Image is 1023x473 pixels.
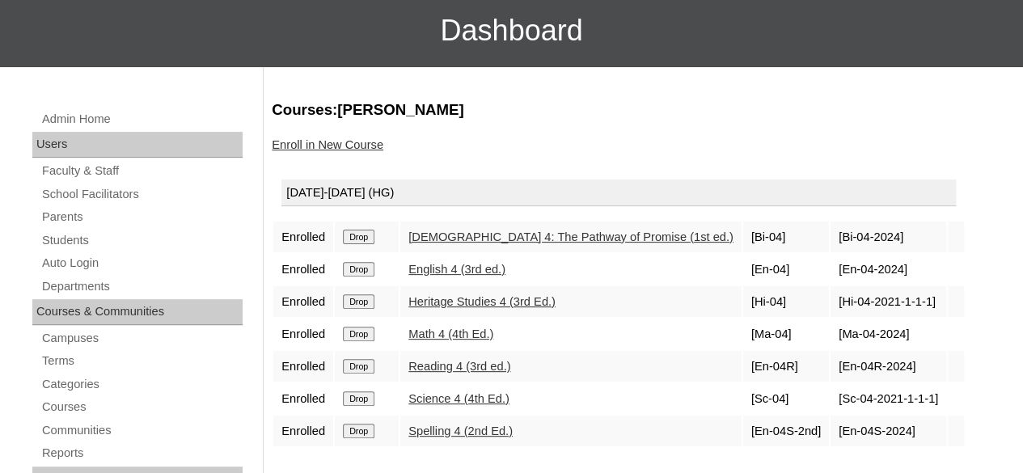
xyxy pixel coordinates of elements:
[40,277,243,297] a: Departments
[831,383,946,414] td: [Sc-04-2021-1-1-1]
[32,132,243,158] div: Users
[831,222,946,252] td: [Bi-04-2024]
[40,420,243,441] a: Communities
[273,286,333,317] td: Enrolled
[40,397,243,417] a: Courses
[408,263,505,276] a: English 4 (3rd ed.)
[743,319,829,349] td: [Ma-04]
[831,416,946,446] td: [En-04S-2024]
[743,286,829,317] td: [Hi-04]
[343,391,374,406] input: Drop
[408,295,556,308] a: Heritage Studies 4 (3rd Ed.)
[40,207,243,227] a: Parents
[343,359,374,374] input: Drop
[743,254,829,285] td: [En-04]
[343,327,374,341] input: Drop
[831,254,946,285] td: [En-04-2024]
[408,230,733,243] a: [DEMOGRAPHIC_DATA] 4: The Pathway of Promise (1st ed.)
[743,351,829,382] td: [En-04R]
[831,351,946,382] td: [En-04R-2024]
[40,328,243,348] a: Campuses
[40,184,243,205] a: School Facilitators
[408,424,513,437] a: Spelling 4 (2nd Ed.)
[273,254,333,285] td: Enrolled
[343,230,374,244] input: Drop
[40,443,243,463] a: Reports
[408,360,510,373] a: Reading 4 (3rd ed.)
[743,383,829,414] td: [Sc-04]
[343,424,374,438] input: Drop
[40,374,243,395] a: Categories
[272,99,1007,120] h3: Courses:[PERSON_NAME]
[40,253,243,273] a: Auto Login
[40,109,243,129] a: Admin Home
[831,319,946,349] td: [Ma-04-2024]
[273,222,333,252] td: Enrolled
[743,416,829,446] td: [En-04S-2nd]
[40,230,243,251] a: Students
[408,392,509,405] a: Science 4 (4th Ed.)
[40,351,243,371] a: Terms
[273,383,333,414] td: Enrolled
[40,161,243,181] a: Faculty & Staff
[343,262,374,277] input: Drop
[32,299,243,325] div: Courses & Communities
[273,416,333,446] td: Enrolled
[408,327,493,340] a: Math 4 (4th Ed.)
[273,319,333,349] td: Enrolled
[272,138,383,151] a: Enroll in New Course
[743,222,829,252] td: [Bi-04]
[831,286,946,317] td: [Hi-04-2021-1-1-1]
[281,179,956,207] div: [DATE]-[DATE] (HG)
[273,351,333,382] td: Enrolled
[343,294,374,309] input: Drop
